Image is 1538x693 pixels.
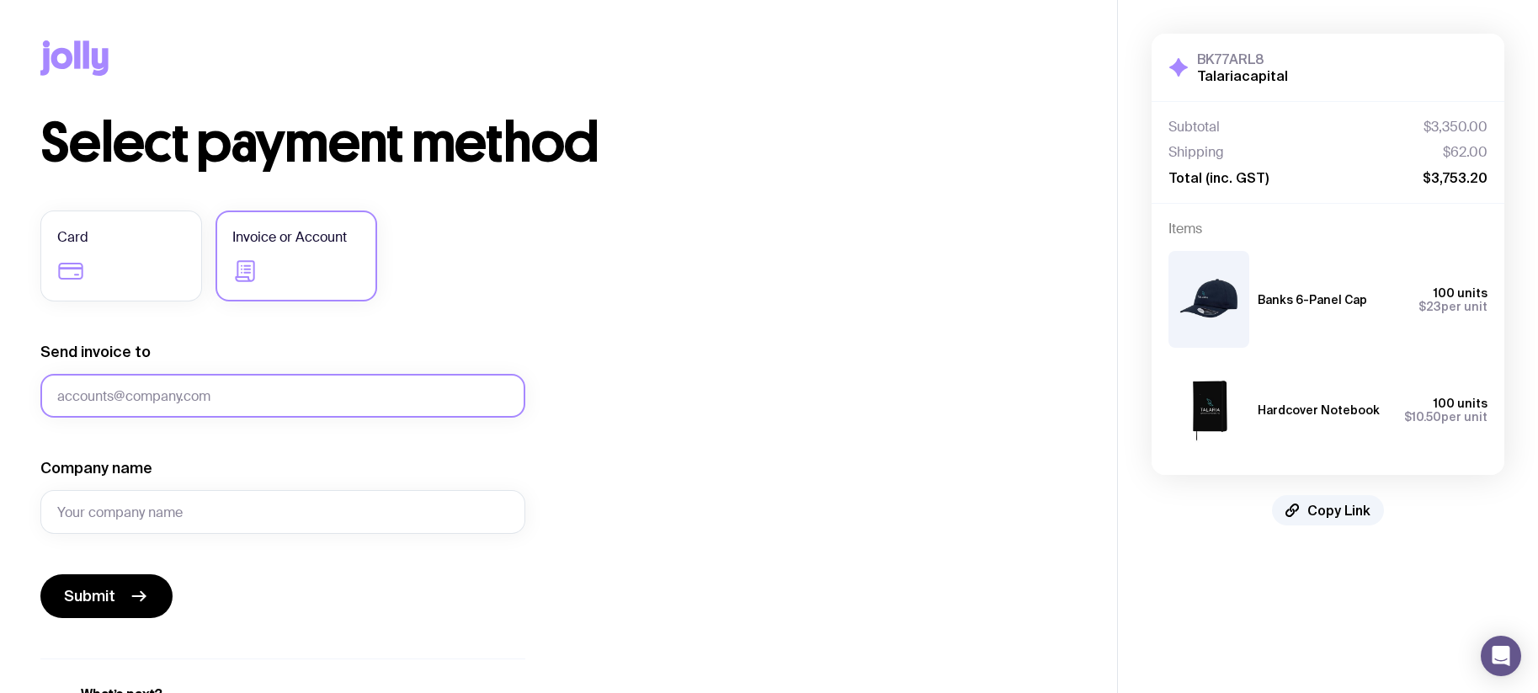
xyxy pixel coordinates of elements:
span: $3,350.00 [1424,119,1487,136]
button: Copy Link [1272,495,1384,525]
h3: Hardcover Notebook [1258,403,1380,417]
span: $62.00 [1443,144,1487,161]
h1: Select payment method [40,116,1077,170]
span: Total (inc. GST) [1168,169,1269,186]
div: Open Intercom Messenger [1481,636,1521,676]
span: Card [57,227,88,248]
h4: Items [1168,221,1487,237]
span: per unit [1418,300,1487,313]
h3: Banks 6-Panel Cap [1258,293,1367,307]
input: accounts@company.com [40,374,525,418]
input: Your company name [40,490,525,534]
span: Subtotal [1168,119,1220,136]
span: per unit [1404,410,1487,424]
span: Submit [64,586,115,606]
span: 100 units [1434,286,1487,300]
span: $10.50 [1404,410,1441,424]
span: $3,753.20 [1423,169,1487,186]
span: 100 units [1434,397,1487,410]
span: Invoice or Account [232,227,347,248]
button: Submit [40,574,173,618]
h3: BK77ARL8 [1197,51,1288,67]
label: Company name [40,458,152,478]
span: Shipping [1168,144,1224,161]
span: Copy Link [1307,502,1370,519]
span: $23 [1418,300,1441,313]
label: Send invoice to [40,342,151,362]
h2: Talariacapital [1197,67,1288,84]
